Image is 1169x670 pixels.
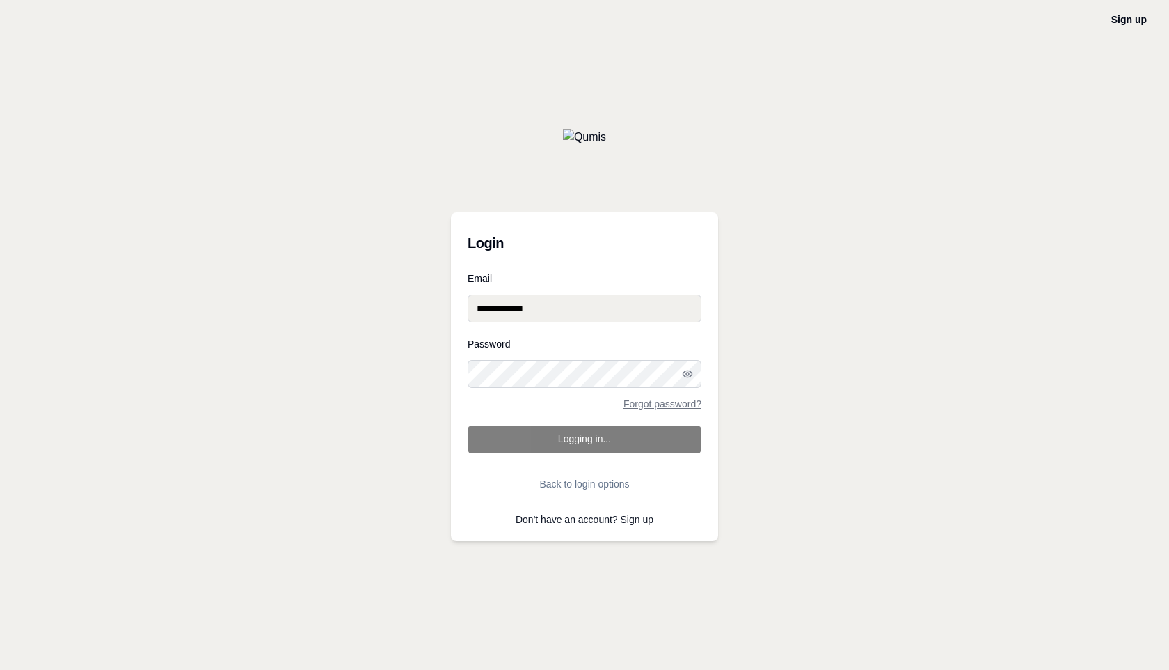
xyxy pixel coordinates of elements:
[623,399,701,409] a: Forgot password?
[468,339,701,349] label: Password
[1111,14,1147,25] a: Sign up
[468,515,701,524] p: Don't have an account?
[468,274,701,283] label: Email
[563,129,606,146] img: Qumis
[468,229,701,257] h3: Login
[621,514,653,525] a: Sign up
[468,470,701,498] button: Back to login options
